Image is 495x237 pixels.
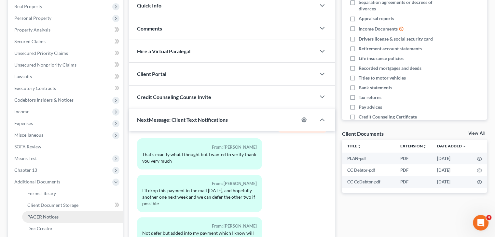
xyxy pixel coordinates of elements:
[142,151,256,164] div: That's exactly what I thought but I wanted to verify thank you very much
[22,223,123,234] a: Doc Creator
[342,130,383,137] div: Client Documents
[27,191,56,196] span: Forms Library
[359,75,406,81] span: Titles to motor vehicles
[9,71,123,82] a: Lawsuits
[137,2,161,8] span: Quick Info
[142,222,256,230] div: From: [PERSON_NAME]
[432,153,472,164] td: [DATE]
[9,47,123,59] a: Unsecured Priority Claims
[142,143,256,151] div: From: [PERSON_NAME]
[14,109,29,114] span: Income
[14,179,60,184] span: Additional Documents
[359,15,394,22] span: Appraisal reports
[9,24,123,36] a: Property Analysis
[423,144,427,148] i: unfold_more
[22,199,123,211] a: Client Document Storage
[9,59,123,71] a: Unsecured Nonpriority Claims
[9,82,123,94] a: Executory Contracts
[14,85,56,91] span: Executory Contracts
[395,153,432,164] td: PDF
[14,132,43,138] span: Miscellaneous
[468,131,485,136] a: View All
[9,141,123,153] a: SOFA Review
[137,48,190,54] span: Hire a Virtual Paralegal
[14,97,74,103] span: Codebtors Insiders & Notices
[27,226,53,231] span: Doc Creator
[14,156,37,161] span: Means Test
[142,180,256,187] div: From: [PERSON_NAME]
[22,188,123,199] a: Forms Library
[473,215,488,231] iframe: Intercom live chat
[14,50,68,56] span: Unsecured Priority Claims
[14,74,32,79] span: Lawsuits
[359,84,392,91] span: Bank statements
[359,104,382,110] span: Pay advices
[14,62,76,68] span: Unsecured Nonpriority Claims
[432,176,472,188] td: [DATE]
[14,120,33,126] span: Expenses
[432,164,472,176] td: [DATE]
[14,15,51,21] span: Personal Property
[14,39,46,44] span: Secured Claims
[137,25,162,31] span: Comments
[359,65,421,71] span: Recorded mortgages and deeds
[347,143,361,148] a: Titleunfold_more
[14,27,50,32] span: Property Analysis
[359,26,398,32] span: Income Documents
[400,143,427,148] a: Extensionunfold_more
[395,164,432,176] td: PDF
[9,36,123,47] a: Secured Claims
[27,214,59,219] span: PACER Notices
[342,153,395,164] td: PLAN-pdf
[22,211,123,223] a: PACER Notices
[14,144,41,149] span: SOFA Review
[14,4,42,9] span: Real Property
[342,164,395,176] td: CC Debtor-pdf
[27,202,78,208] span: Client Document Storage
[359,45,422,52] span: Retirement account statements
[142,187,256,207] div: I'll drop this payment in the mail [DATE], and hopefully another one next week and we can defer t...
[395,176,432,188] td: PDF
[342,176,395,188] td: CC CoDebtor-pdf
[359,36,433,42] span: Drivers license & social security card
[137,94,211,100] span: Credit Counseling Course Invite
[137,71,166,77] span: Client Portal
[437,143,466,148] a: Date Added expand_more
[359,55,404,62] span: Life insurance policies
[359,114,417,120] span: Credit Counseling Certificate
[462,144,466,148] i: expand_more
[357,144,361,148] i: unfold_more
[14,167,37,173] span: Chapter 13
[486,215,491,220] span: 4
[137,117,228,123] span: NextMessage: Client Text Notifications
[359,94,381,101] span: Tax returns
